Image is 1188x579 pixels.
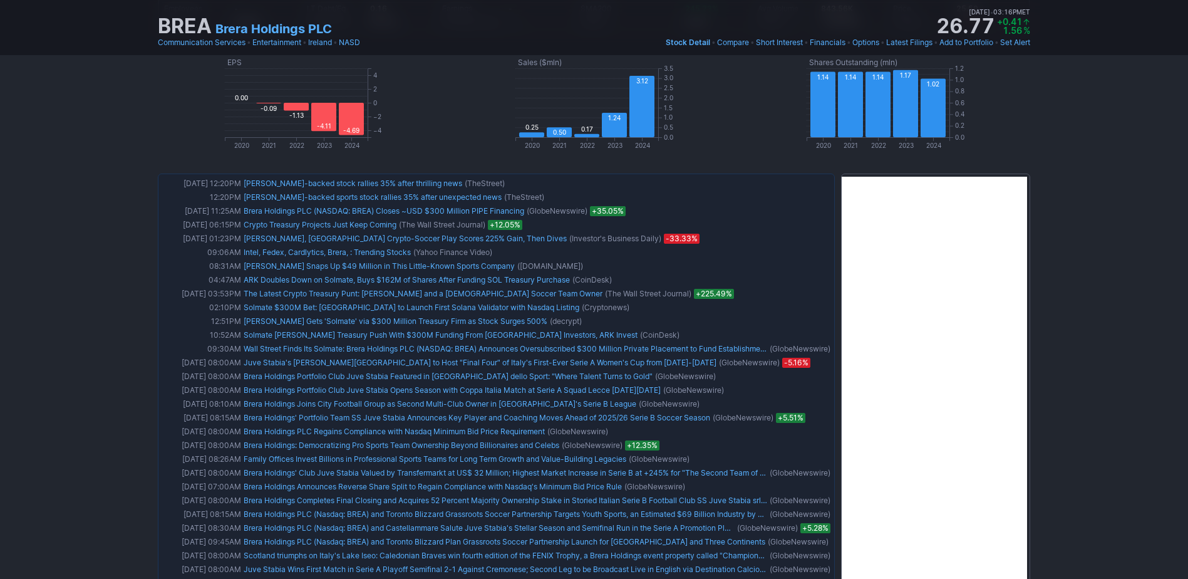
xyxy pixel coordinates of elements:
[562,439,622,452] span: (GlobeNewswire)
[900,71,911,79] text: 1.17
[664,123,673,131] text: 0.5
[244,509,777,519] a: Brera Holdings PLC (Nasdaq: BREA) and Toronto Blizzard Grassroots Soccer Partnership Targets Yout...
[607,142,622,149] text: 2023
[339,36,360,49] a: NASD
[770,508,830,521] span: (GlobeNewswire)
[161,370,242,383] td: [DATE] 08:00AM
[770,494,830,507] span: (GlobeNewswire)
[994,36,999,49] span: •
[809,58,897,67] text: Shares Outstanding (mln)
[344,142,359,149] text: 2024
[886,36,932,49] a: Latest Filings
[234,142,249,149] text: 2020
[770,563,830,576] span: (GlobeNewswire)
[244,565,798,574] a: Juve Stabia Wins First Match in Serie A Playoff Semifinal 2-1 Against Cremonese; Second Leg to be...
[629,453,690,466] span: (GlobeNewswire)
[713,412,773,424] span: (GlobeNewswire)
[161,466,242,480] td: [DATE] 08:00AM
[343,127,359,134] text: -4.69
[504,191,544,204] span: (TheStreet)
[465,177,505,190] span: (TheStreet)
[289,142,304,149] text: 2022
[582,301,629,314] span: (Cryptonews)
[518,58,562,67] text: Sales ($mln)
[227,58,242,67] text: EPS
[955,76,964,83] text: 1.0
[161,480,242,494] td: [DATE] 07:00AM
[804,36,808,49] span: •
[244,316,547,326] a: [PERSON_NAME] Gets 'Solmate' via $300 Million Treasury Firm as Stock Surges 500%
[244,220,396,229] a: Crypto Treasury Projects Just Keep Coming
[955,99,964,107] text: 0.6
[552,142,567,149] text: 2021
[817,73,829,81] text: 1.14
[664,133,673,141] text: 0.0
[161,508,242,521] td: [DATE] 08:15AM
[244,275,570,284] a: ARK Doubles Down on Solmate, Buys $162M of Shares After Funding SOL Treasury Purchase
[161,521,242,535] td: [DATE] 08:30AM
[244,192,502,202] a: [PERSON_NAME]-backed sports stock rallies 35% after unexpected news
[488,220,522,230] span: +12.05%
[317,142,332,149] text: 2023
[161,259,242,273] td: 08:31AM
[161,535,242,549] td: [DATE] 09:45AM
[161,494,242,508] td: [DATE] 08:00AM
[244,179,462,188] a: [PERSON_NAME]-backed stock rallies 35% after thrilling news
[886,38,932,47] span: Latest Filings
[308,36,332,49] a: Ireland
[870,142,886,149] text: 2022
[525,123,539,131] text: 0.25
[997,16,1022,27] span: +0.41
[580,142,595,149] text: 2022
[636,77,648,85] text: 3.12
[399,219,485,231] span: (The Wall Street Journal)
[770,550,830,562] span: (GlobeNewswire)
[244,206,524,216] a: Brera Holdings PLC (NASDAQ: BREA) Closes ~USD $300 Million PIPE Financing
[782,358,810,368] span: -5.16%
[955,133,964,141] text: 0.0
[244,468,787,477] a: Brera Holdings' Club Juve Stabia Valued by Transfermarkt at US$ 32 Million; Highest Market Increa...
[161,273,242,287] td: 04:47AM
[235,94,248,102] text: 0.00
[664,84,673,91] text: 2.5
[898,142,913,149] text: 2023
[635,142,650,149] text: 2024
[161,204,242,218] td: [DATE] 11:25AM
[244,399,636,409] a: Brera Holdings Joins City Football Group as Second Multi-Club Owner in [GEOGRAPHIC_DATA]'s Serie ...
[810,36,845,49] a: Financials
[161,452,242,466] td: [DATE] 08:26AM
[776,413,805,423] span: +5.51%
[517,260,583,273] span: ([DOMAIN_NAME])
[581,125,593,133] text: 0.17
[373,71,377,79] text: 4
[955,110,964,118] text: 0.4
[624,481,685,493] span: (GlobeNewswire)
[161,356,242,370] td: [DATE] 08:00AM
[847,36,851,49] span: •
[244,289,602,298] a: The Latest Crypto Treasury Punt: [PERSON_NAME] and a [DEMOGRAPHIC_DATA] Soccer Team Owner
[1003,25,1022,36] span: 1.56
[161,315,242,328] td: 12:51PM
[161,383,242,397] td: [DATE] 08:00AM
[161,549,242,563] td: [DATE] 08:00AM
[955,87,964,95] text: 0.8
[161,287,242,301] td: [DATE] 03:53PM
[955,122,964,129] text: 0.2
[161,328,242,342] td: 10:52AM
[666,36,710,49] a: Stock Detail
[289,112,304,119] text: -1.13
[553,128,566,136] text: 0.50
[161,232,242,246] td: [DATE] 01:23PM
[815,142,830,149] text: 2020
[756,36,803,49] a: Short Interest
[711,36,716,49] span: •
[926,142,941,149] text: 2024
[768,536,829,548] span: (GlobeNewswire)
[161,563,242,576] td: [DATE] 08:00AM
[625,441,659,451] span: +12.35%
[737,522,798,535] span: (GlobeNewswire)
[244,248,411,257] a: Intel, Fedex, Cardlytics, Brera, : Trending Stocks
[158,16,212,36] h1: BREA
[302,36,307,49] span: •
[244,496,868,505] a: Brera Holdings Completes Final Closing and Acquires 52 Percent Majority Ownership Stake in Storie...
